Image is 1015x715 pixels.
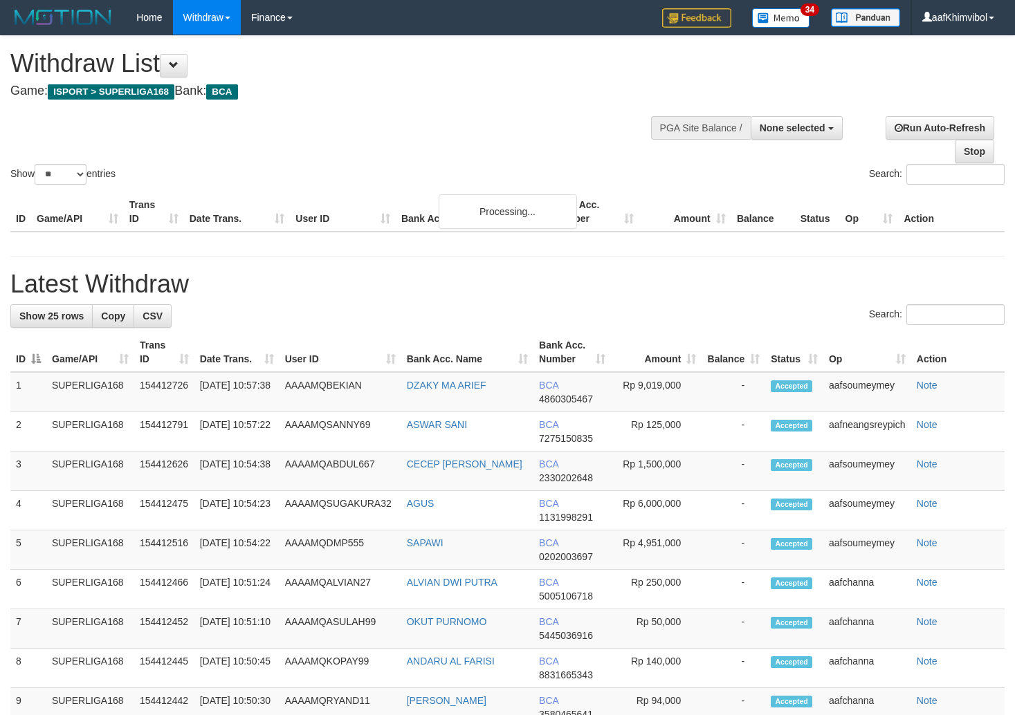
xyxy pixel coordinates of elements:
[539,591,593,602] span: Copy 5005106718 to clipboard
[898,192,1005,232] th: Action
[194,412,280,452] td: [DATE] 10:57:22
[539,433,593,444] span: Copy 7275150835 to clipboard
[533,333,611,372] th: Bank Acc. Number: activate to sort column ascending
[702,530,765,570] td: -
[134,491,194,530] td: 154412475
[611,372,702,412] td: Rp 9,019,000
[280,491,401,530] td: AAAAMQSUGAKURA32
[539,512,593,523] span: Copy 1131998291 to clipboard
[765,333,823,372] th: Status: activate to sort column ascending
[702,491,765,530] td: -
[206,84,237,100] span: BCA
[539,419,558,430] span: BCA
[194,530,280,570] td: [DATE] 10:54:22
[771,538,812,550] span: Accepted
[539,577,558,588] span: BCA
[760,122,825,133] span: None selected
[184,192,291,232] th: Date Trans.
[611,649,702,688] td: Rp 140,000
[702,452,765,491] td: -
[134,570,194,609] td: 154412466
[10,50,663,77] h1: Withdraw List
[194,491,280,530] td: [DATE] 10:54:23
[10,270,1005,298] h1: Latest Withdraw
[917,498,938,509] a: Note
[280,412,401,452] td: AAAAMQSANNY69
[194,570,280,609] td: [DATE] 10:51:24
[917,695,938,706] a: Note
[10,530,46,570] td: 5
[10,372,46,412] td: 1
[280,570,401,609] td: AAAAMQALVIAN27
[46,570,134,609] td: SUPERLIGA168
[280,609,401,649] td: AAAAMQASULAH99
[911,333,1005,372] th: Action
[917,537,938,548] a: Note
[539,669,593,680] span: Copy 8831665343 to clipboard
[539,458,558,470] span: BCA
[611,452,702,491] td: Rp 1,500,000
[31,192,124,232] th: Game/API
[771,380,812,392] span: Accepted
[396,192,547,232] th: Bank Acc. Name
[134,452,194,491] td: 154412626
[194,649,280,688] td: [DATE] 10:50:45
[407,656,495,667] a: ANDARU AL FARISI
[280,530,401,570] td: AAAAMQDMP555
[407,537,444,548] a: SAPAWI
[771,420,812,431] span: Accepted
[143,310,163,322] span: CSV
[280,452,401,491] td: AAAAMQABDUL667
[407,498,435,509] a: AGUS
[46,649,134,688] td: SUPERLIGA168
[10,570,46,609] td: 6
[46,333,134,372] th: Game/API: activate to sort column ascending
[10,192,31,232] th: ID
[702,609,765,649] td: -
[823,491,911,530] td: aafsoumeymey
[407,695,486,706] a: [PERSON_NAME]
[407,577,497,588] a: ALVIAN DWI PUTRA
[869,304,1005,325] label: Search:
[19,310,84,322] span: Show 25 rows
[401,333,533,372] th: Bank Acc. Name: activate to sort column ascending
[917,577,938,588] a: Note
[539,695,558,706] span: BCA
[823,609,911,649] td: aafchanna
[46,452,134,491] td: SUPERLIGA168
[751,116,843,140] button: None selected
[48,84,174,100] span: ISPORT > SUPERLIGA168
[10,84,663,98] h4: Game: Bank:
[134,333,194,372] th: Trans ID: activate to sort column ascending
[407,380,486,391] a: DZAKY MA ARIEF
[539,380,558,391] span: BCA
[917,458,938,470] a: Note
[771,499,812,510] span: Accepted
[731,192,795,232] th: Balance
[539,551,593,562] span: Copy 0202003697 to clipboard
[280,372,401,412] td: AAAAMQBEKIAN
[134,412,194,452] td: 154412791
[702,333,765,372] th: Balance: activate to sort column ascending
[10,649,46,688] td: 8
[801,3,819,16] span: 34
[10,333,46,372] th: ID: activate to sort column descending
[823,649,911,688] td: aafchanna
[611,491,702,530] td: Rp 6,000,000
[823,372,911,412] td: aafsoumeymey
[906,304,1005,325] input: Search:
[10,304,93,328] a: Show 25 rows
[134,372,194,412] td: 154412726
[134,609,194,649] td: 154412452
[280,333,401,372] th: User ID: activate to sort column ascending
[92,304,134,328] a: Copy
[539,616,558,627] span: BCA
[752,8,810,28] img: Button%20Memo.svg
[702,412,765,452] td: -
[35,164,86,185] select: Showentries
[702,570,765,609] td: -
[917,380,938,391] a: Note
[702,649,765,688] td: -
[124,192,184,232] th: Trans ID
[10,7,116,28] img: MOTION_logo.png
